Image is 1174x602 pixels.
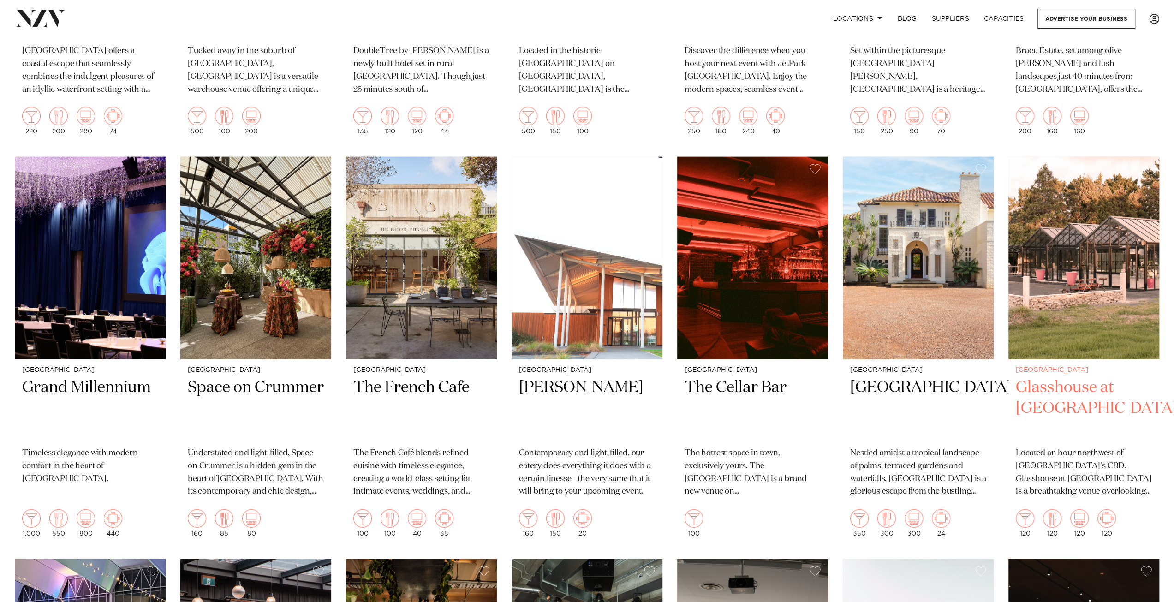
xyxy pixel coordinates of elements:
[519,107,537,125] img: cocktail.png
[22,367,158,374] small: [GEOGRAPHIC_DATA]
[877,107,896,125] img: dining.png
[850,367,986,374] small: [GEOGRAPHIC_DATA]
[408,509,426,528] img: theatre.png
[49,509,68,528] img: dining.png
[546,107,565,125] img: dining.png
[924,9,976,29] a: SUPPLIERS
[1037,9,1135,29] a: Advertise your business
[215,509,233,537] div: 85
[905,509,923,537] div: 300
[905,107,923,125] img: theatre.png
[188,377,324,440] h2: Space on Crummer
[408,509,426,537] div: 40
[850,509,869,537] div: 350
[905,107,923,135] div: 90
[1070,107,1089,135] div: 160
[1070,107,1089,125] img: theatre.png
[188,447,324,499] p: Understated and light-filled, Space on Crummer is a hidden gem in the heart of [GEOGRAPHIC_DATA]....
[77,509,95,528] img: theatre.png
[519,509,537,537] div: 160
[1043,509,1061,528] img: dining.png
[1016,509,1034,528] img: cocktail.png
[1043,107,1061,135] div: 160
[435,107,453,135] div: 44
[519,447,655,499] p: Contemporary and light-filled, our eatery does everything it does with a certain finesse - the ve...
[685,377,821,440] h2: The Cellar Bar
[242,509,261,537] div: 80
[850,377,986,440] h2: [GEOGRAPHIC_DATA]
[435,509,453,537] div: 35
[739,107,757,135] div: 240
[677,157,828,544] a: [GEOGRAPHIC_DATA] The Cellar Bar The hottest space in town, exclusively yours. The [GEOGRAPHIC_DA...
[215,107,233,135] div: 100
[49,107,68,135] div: 200
[573,509,592,528] img: meeting.png
[877,509,896,528] img: dining.png
[932,107,950,135] div: 70
[188,367,324,374] small: [GEOGRAPHIC_DATA]
[850,447,986,499] p: Nestled amidst a tropical landscape of palms, terraced gardens and waterfalls, [GEOGRAPHIC_DATA] ...
[353,45,489,96] p: DoubleTree by [PERSON_NAME] is a newly built hotel set in rural [GEOGRAPHIC_DATA]. Though just 25...
[180,157,331,544] a: [GEOGRAPHIC_DATA] Space on Crummer Understated and light-filled, Space on Crummer is a hidden gem...
[519,377,655,440] h2: [PERSON_NAME]
[546,107,565,135] div: 150
[1070,509,1089,528] img: theatre.png
[850,509,869,528] img: cocktail.png
[685,107,703,125] img: cocktail.png
[519,367,655,374] small: [GEOGRAPHIC_DATA]
[381,509,399,537] div: 100
[188,107,206,135] div: 500
[1016,107,1034,125] img: cocktail.png
[188,45,324,96] p: Tucked away in the suburb of [GEOGRAPHIC_DATA], [GEOGRAPHIC_DATA] is a versatile warehouse venue ...
[546,509,565,528] img: dining.png
[843,157,994,544] a: [GEOGRAPHIC_DATA] [GEOGRAPHIC_DATA] Nestled amidst a tropical landscape of palms, terraced garden...
[977,9,1031,29] a: Capacities
[850,107,869,125] img: cocktail.png
[685,509,703,537] div: 100
[22,107,41,125] img: cocktail.png
[49,509,68,537] div: 550
[1016,509,1034,537] div: 120
[739,107,757,125] img: theatre.png
[215,509,233,528] img: dining.png
[353,107,372,135] div: 135
[22,377,158,440] h2: Grand Millennium
[712,107,730,125] img: dining.png
[22,107,41,135] div: 220
[353,377,489,440] h2: The French Cafe
[353,367,489,374] small: [GEOGRAPHIC_DATA]
[546,509,565,537] div: 150
[22,509,41,537] div: 1,000
[1097,509,1116,528] img: meeting.png
[77,107,95,135] div: 280
[932,509,950,528] img: meeting.png
[932,509,950,537] div: 24
[890,9,924,29] a: BLOG
[242,509,261,528] img: theatre.png
[104,509,122,537] div: 440
[22,45,158,96] p: [GEOGRAPHIC_DATA] offers a coastal escape that seamlessly combines the indulgent pleasures of an ...
[408,107,426,125] img: theatre.png
[685,45,821,96] p: Discover the difference when you host your next event with JetPark [GEOGRAPHIC_DATA]. Enjoy the m...
[1043,509,1061,537] div: 120
[188,107,206,125] img: cocktail.png
[49,107,68,125] img: dining.png
[519,107,537,135] div: 500
[215,107,233,125] img: dining.png
[22,509,41,528] img: cocktail.png
[15,157,166,544] a: [GEOGRAPHIC_DATA] Grand Millennium Timeless elegance with modern comfort in the heart of [GEOGRAP...
[573,509,592,537] div: 20
[242,107,261,125] img: theatre.png
[1008,157,1159,544] a: [GEOGRAPHIC_DATA] Glasshouse at [GEOGRAPHIC_DATA] Located an hour northwest of [GEOGRAPHIC_DATA]'...
[104,107,122,125] img: meeting.png
[242,107,261,135] div: 200
[573,107,592,135] div: 100
[766,107,785,125] img: meeting.png
[1016,45,1152,96] p: Bracu Estate, set among olive [PERSON_NAME] and lush landscapes just 40 minutes from [GEOGRAPHIC_...
[353,509,372,537] div: 100
[188,509,206,537] div: 160
[825,9,890,29] a: Locations
[573,107,592,125] img: theatre.png
[1016,447,1152,499] p: Located an hour northwest of [GEOGRAPHIC_DATA]'s CBD, Glasshouse at [GEOGRAPHIC_DATA] is a breath...
[850,107,869,135] div: 150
